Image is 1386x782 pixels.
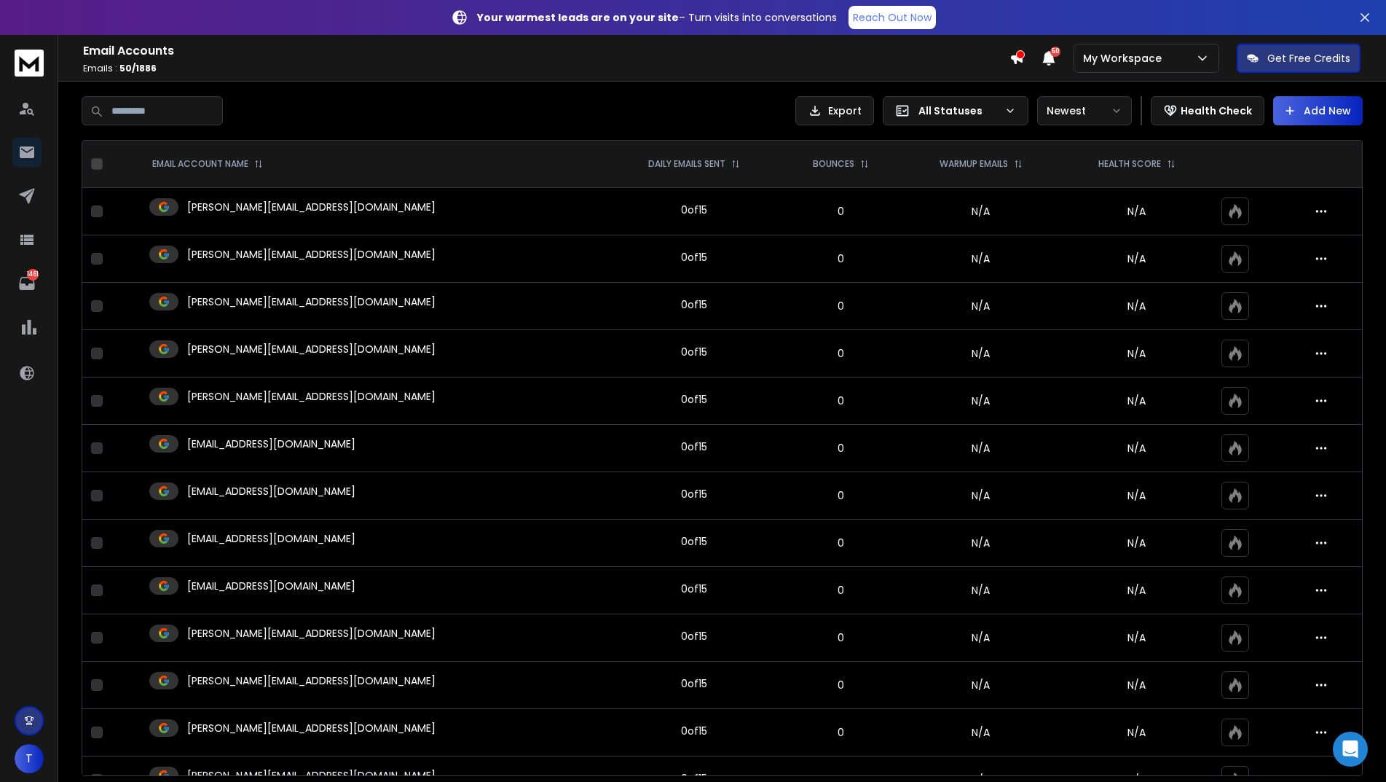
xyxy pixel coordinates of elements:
[681,629,707,644] div: 0 of 15
[187,437,355,451] p: [EMAIL_ADDRESS][DOMAIN_NAME]
[119,62,157,74] span: 50 / 1886
[187,673,436,688] p: [PERSON_NAME][EMAIL_ADDRESS][DOMAIN_NAME]
[681,392,707,407] div: 0 of 15
[790,630,891,645] p: 0
[790,678,891,692] p: 0
[940,158,1008,170] p: WARMUP EMAILS
[790,583,891,598] p: 0
[681,724,707,738] div: 0 of 15
[795,96,874,125] button: Export
[187,247,436,262] p: [PERSON_NAME][EMAIL_ADDRESS][DOMAIN_NAME]
[187,579,355,593] p: [EMAIL_ADDRESS][DOMAIN_NAME]
[901,614,1061,662] td: N/A
[790,204,891,219] p: 0
[901,283,1061,330] td: N/A
[901,520,1061,567] td: N/A
[790,725,891,740] p: 0
[1267,51,1350,66] p: Get Free Credits
[901,378,1061,425] td: N/A
[83,42,1009,60] h1: Email Accounts
[790,536,891,550] p: 0
[790,251,891,266] p: 0
[477,10,679,25] strong: Your warmest leads are on your site
[790,488,891,503] p: 0
[901,709,1061,756] td: N/A
[1070,251,1204,266] p: N/A
[1070,630,1204,645] p: N/A
[187,721,436,735] p: [PERSON_NAME][EMAIL_ADDRESS][DOMAIN_NAME]
[187,484,355,498] p: [EMAIL_ADDRESS][DOMAIN_NAME]
[1037,96,1132,125] button: Newest
[1070,678,1204,692] p: N/A
[187,294,436,309] p: [PERSON_NAME][EMAIL_ADDRESS][DOMAIN_NAME]
[187,531,355,546] p: [EMAIL_ADDRESS][DOMAIN_NAME]
[83,63,1009,74] p: Emails :
[681,250,707,265] div: 0 of 15
[681,487,707,501] div: 0 of 15
[15,744,44,773] button: T
[187,342,436,356] p: [PERSON_NAME][EMAIL_ADDRESS][DOMAIN_NAME]
[187,626,436,641] p: [PERSON_NAME][EMAIL_ADDRESS][DOMAIN_NAME]
[901,425,1061,472] td: N/A
[1151,96,1264,125] button: Health Check
[681,582,707,596] div: 0 of 15
[790,394,891,408] p: 0
[187,389,436,404] p: [PERSON_NAME][EMAIL_ADDRESS][DOMAIN_NAME]
[790,346,891,361] p: 0
[187,200,436,214] p: [PERSON_NAME][EMAIL_ADDRESS][DOMAIN_NAME]
[1333,732,1368,767] div: Open Intercom Messenger
[1237,44,1361,73] button: Get Free Credits
[1083,51,1168,66] p: My Workspace
[681,676,707,691] div: 0 of 15
[1070,536,1204,550] p: N/A
[152,158,263,170] div: EMAIL ACCOUNT NAME
[901,235,1061,283] td: N/A
[15,50,44,77] img: logo
[1273,96,1363,125] button: Add New
[1070,488,1204,503] p: N/A
[1098,158,1161,170] p: HEALTH SCORE
[901,567,1061,614] td: N/A
[853,10,932,25] p: Reach Out Now
[848,6,936,29] a: Reach Out Now
[918,103,999,118] p: All Statuses
[681,439,707,454] div: 0 of 15
[27,269,39,281] p: 1461
[1070,299,1204,313] p: N/A
[813,158,854,170] p: BOUNCES
[1070,583,1204,598] p: N/A
[1070,204,1204,219] p: N/A
[901,330,1061,378] td: N/A
[1070,346,1204,361] p: N/A
[1070,394,1204,408] p: N/A
[901,188,1061,235] td: N/A
[1050,47,1060,57] span: 50
[790,299,891,313] p: 0
[12,269,42,298] a: 1461
[681,345,707,359] div: 0 of 15
[1070,725,1204,740] p: N/A
[1181,103,1252,118] p: Health Check
[681,203,707,217] div: 0 of 15
[477,10,837,25] p: – Turn visits into conversations
[648,158,725,170] p: DAILY EMAILS SENT
[901,472,1061,520] td: N/A
[681,297,707,312] div: 0 of 15
[901,662,1061,709] td: N/A
[790,441,891,455] p: 0
[681,534,707,549] div: 0 of 15
[1070,441,1204,455] p: N/A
